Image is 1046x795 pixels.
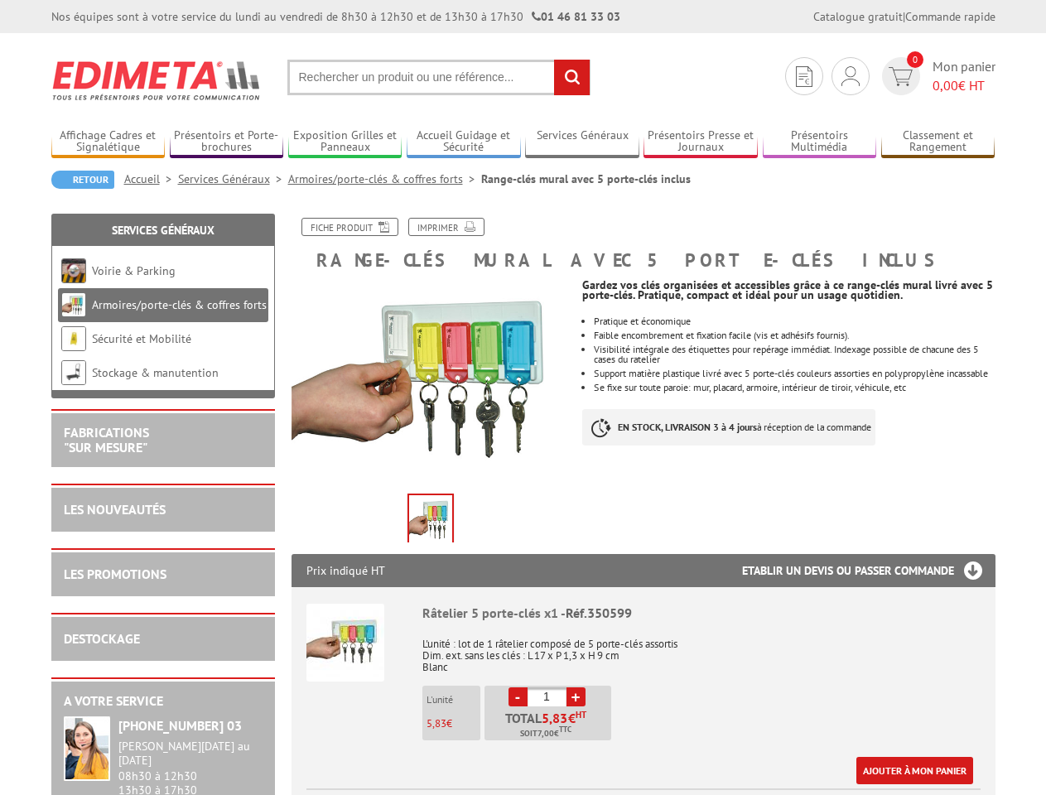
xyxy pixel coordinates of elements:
a: Voirie & Parking [92,263,176,278]
li: Range-clés mural avec 5 porte-clés inclus [481,171,691,187]
a: Services Généraux [112,223,215,238]
h2: A votre service [64,694,263,709]
a: Accueil Guidage et Sécurité [407,128,521,156]
input: Rechercher un produit ou une référence... [287,60,590,95]
p: Prix indiqué HT [306,554,385,587]
span: € HT [933,76,995,95]
img: devis rapide [796,66,812,87]
strong: Gardez vos clés organisées et accessibles grâce à ce range-clés mural livré avec 5 porte-clés. Pr... [582,277,993,302]
img: Edimeta [51,50,263,111]
li: Faible encombrement et fixation facile (vis et adhésifs fournis). [594,330,995,340]
div: Râtelier 5 porte-clés x1 - [422,604,981,623]
a: Présentoirs et Porte-brochures [170,128,284,156]
a: + [566,687,586,706]
div: Nos équipes sont à votre service du lundi au vendredi de 8h30 à 12h30 et de 13h30 à 17h30 [51,8,620,25]
img: porte_cles_350599.jpg [292,278,571,487]
span: Soit € [520,727,571,740]
li: Visibilité intégrale des étiquettes pour repérage immédiat. Indexage possible de chacune des 5 ca... [594,344,995,364]
img: Râtelier 5 porte-clés x1 [306,604,384,682]
img: porte_cles_350599.jpg [409,495,452,547]
a: Affichage Cadres et Signalétique [51,128,166,156]
p: L'unité : lot de 1 râtelier composé de 5 porte-clés assortis Dim. ext. sans les clés : L 17 x P 1... [422,627,981,673]
p: Total [489,711,611,740]
a: FABRICATIONS"Sur Mesure" [64,424,149,455]
img: Sécurité et Mobilité [61,326,86,351]
a: Sécurité et Mobilité [92,331,191,346]
img: devis rapide [889,67,913,86]
span: Réf.350599 [566,605,632,621]
strong: 01 46 81 33 03 [532,9,620,24]
div: | [813,8,995,25]
a: LES NOUVEAUTÉS [64,501,166,518]
span: Mon panier [933,57,995,95]
p: L'unité [427,694,480,706]
span: € [568,711,576,725]
span: 0 [907,51,923,68]
sup: HT [576,709,586,720]
a: Fiche produit [301,218,398,236]
a: Services Généraux [525,128,639,156]
p: à réception de la commande [582,409,875,446]
img: Stockage & manutention [61,360,86,385]
a: - [509,687,528,706]
p: € [427,718,480,730]
a: Armoires/porte-clés & coffres forts [92,297,267,312]
li: Pratique et économique [594,316,995,326]
a: Catalogue gratuit [813,9,903,24]
input: rechercher [554,60,590,95]
li: Support matière plastique livré avec 5 porte-clés couleurs assorties en polypropylène incassable [594,369,995,378]
a: Présentoirs Multimédia [763,128,877,156]
a: Exposition Grilles et Panneaux [288,128,402,156]
strong: [PHONE_NUMBER] 03 [118,717,242,734]
a: Armoires/porte-clés & coffres forts [288,171,481,186]
a: Commande rapide [905,9,995,24]
a: Stockage & manutention [92,365,219,380]
div: [PERSON_NAME][DATE] au [DATE] [118,740,263,768]
span: 5,83 [427,716,446,730]
a: Présentoirs Presse et Journaux [644,128,758,156]
sup: TTC [559,725,571,734]
a: Accueil [124,171,178,186]
p: Se fixe sur toute paroie: mur, placard, armoire, intérieur de tiroir, véhicule, etc [594,383,995,393]
span: 5,83 [542,711,568,725]
a: Retour [51,171,114,189]
img: Voirie & Parking [61,258,86,283]
img: devis rapide [841,66,860,86]
strong: EN STOCK, LIVRAISON 3 à 4 jours [618,421,757,433]
span: 0,00 [933,77,958,94]
a: Ajouter à mon panier [856,757,973,784]
a: LES PROMOTIONS [64,566,166,582]
img: widget-service.jpg [64,716,110,781]
a: DESTOCKAGE [64,630,140,647]
img: Armoires/porte-clés & coffres forts [61,292,86,317]
a: Services Généraux [178,171,288,186]
h3: Etablir un devis ou passer commande [742,554,995,587]
span: 7,00 [537,727,554,740]
a: Imprimer [408,218,484,236]
a: Classement et Rangement [881,128,995,156]
a: devis rapide 0 Mon panier 0,00€ HT [878,57,995,95]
